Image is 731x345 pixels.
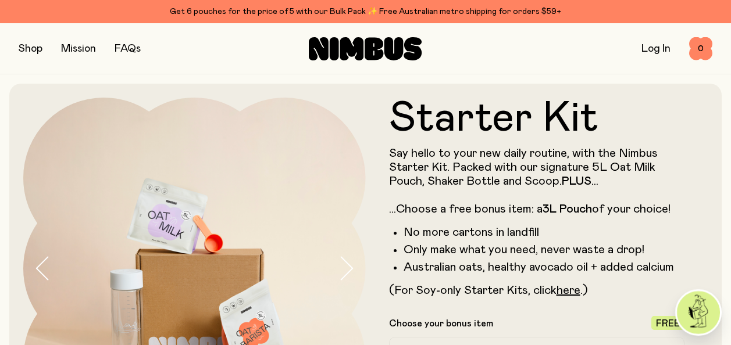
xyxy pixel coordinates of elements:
a: here [557,285,580,296]
li: Australian oats, healthy avocado oil + added calcium [404,260,685,274]
p: (For Soy-only Starter Kits, click .) [389,283,685,297]
strong: PLUS [562,175,591,187]
div: Get 6 pouches for the price of 5 with our Bulk Pack ✨ Free Australian metro shipping for orders $59+ [19,5,712,19]
p: Say hello to your new daily routine, with the Nimbus Starter Kit. Packed with our signature 5L Oa... [389,146,685,216]
h1: Starter Kit [389,98,685,139]
a: Log In [641,44,671,54]
strong: 3L [543,203,557,215]
strong: Pouch [559,203,592,215]
p: Choose your bonus item [389,318,493,329]
a: Mission [61,44,96,54]
a: FAQs [115,44,141,54]
li: Only make what you need, never waste a drop! [404,243,685,257]
li: No more cartons in landfill [404,225,685,239]
span: Free [656,319,680,328]
img: agent [677,291,720,334]
button: 0 [689,37,712,60]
